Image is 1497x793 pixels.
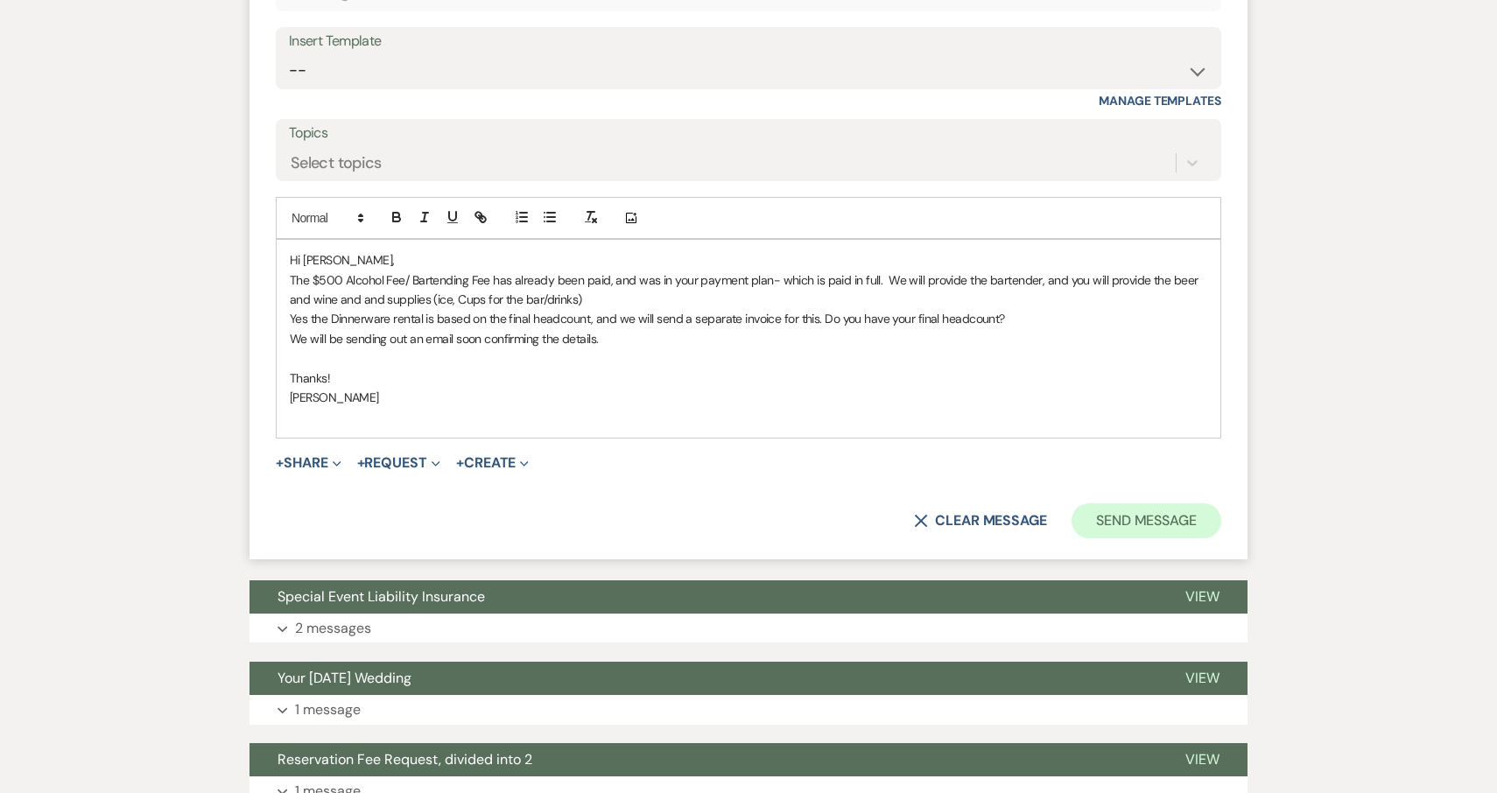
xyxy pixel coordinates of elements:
button: View [1157,662,1247,695]
button: Special Event Liability Insurance [249,580,1157,614]
p: 2 messages [295,617,371,640]
p: Yes the Dinnerware rental is based on the final headcount, and we will send a separate invoice fo... [290,309,1207,328]
button: Your [DATE] Wedding [249,662,1157,695]
span: Your [DATE] Wedding [278,669,411,687]
button: Create [456,456,529,470]
span: + [276,456,284,470]
button: 2 messages [249,614,1247,643]
p: [PERSON_NAME] [290,388,1207,407]
span: + [357,456,365,470]
button: View [1157,743,1247,776]
button: Clear message [914,514,1047,528]
button: Reservation Fee Request, divided into 2 [249,743,1157,776]
button: Send Message [1072,503,1221,538]
span: + [456,456,464,470]
button: Request [357,456,440,470]
p: 1 message [295,698,361,721]
label: Topics [289,121,1208,146]
div: Insert Template [289,29,1208,54]
p: The $500 Alcohol Fee/ Bartending Fee has already been paid, and was in your payment plan- which i... [290,270,1207,310]
button: 1 message [249,695,1247,725]
p: Hi [PERSON_NAME], [290,250,1207,270]
span: View [1185,587,1219,606]
span: Reservation Fee Request, divided into 2 [278,750,532,768]
span: View [1185,669,1219,687]
p: We will be sending out an email soon confirming the details. [290,329,1207,348]
button: Share [276,456,341,470]
span: View [1185,750,1219,768]
a: Manage Templates [1099,93,1221,109]
span: Special Event Liability Insurance [278,587,485,606]
button: View [1157,580,1247,614]
p: Thanks! [290,368,1207,388]
div: Select topics [291,151,382,175]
